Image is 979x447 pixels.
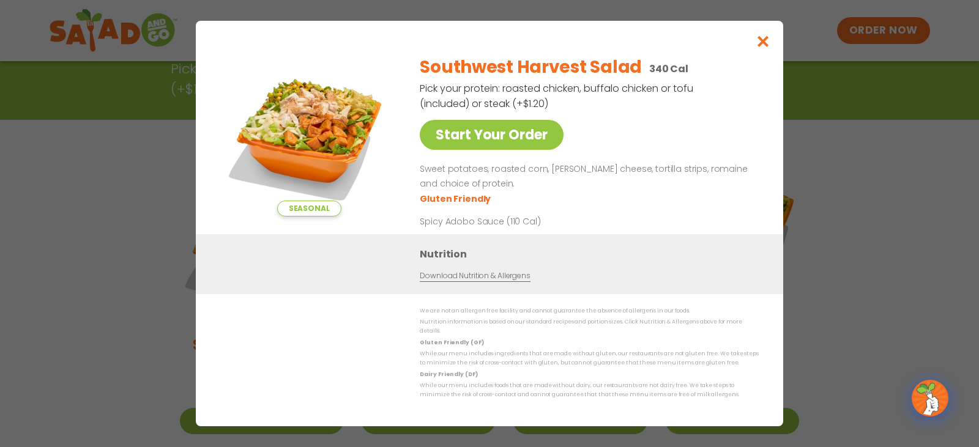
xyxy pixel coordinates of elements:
[913,381,947,415] img: wpChatIcon
[420,317,759,336] p: Nutrition information is based on our standard recipes and portion sizes. Click Nutrition & Aller...
[420,381,759,400] p: While our menu includes foods that are made without dairy, our restaurants are not dairy free. We...
[420,371,477,378] strong: Dairy Friendly (DF)
[743,21,783,62] button: Close modal
[420,270,530,282] a: Download Nutrition & Allergens
[420,246,765,262] h3: Nutrition
[277,201,341,216] span: Seasonal
[420,306,759,316] p: We are not an allergen free facility and cannot guarantee the absence of allergens in our foods.
[420,215,646,228] p: Spicy Adobo Sauce (110 Cal)
[420,81,695,111] p: Pick your protein: roasted chicken, buffalo chicken or tofu (included) or steak (+$1.20)
[420,193,493,205] li: Gluten Friendly
[420,162,754,191] p: Sweet potatoes, roasted corn, [PERSON_NAME] cheese, tortilla strips, romaine and choice of protein.
[420,349,759,368] p: While our menu includes ingredients that are made without gluten, our restaurants are not gluten ...
[223,45,395,216] img: Featured product photo for Southwest Harvest Salad
[420,54,642,80] h2: Southwest Harvest Salad
[420,339,483,346] strong: Gluten Friendly (GF)
[420,120,564,150] a: Start Your Order
[649,61,688,76] p: 340 Cal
